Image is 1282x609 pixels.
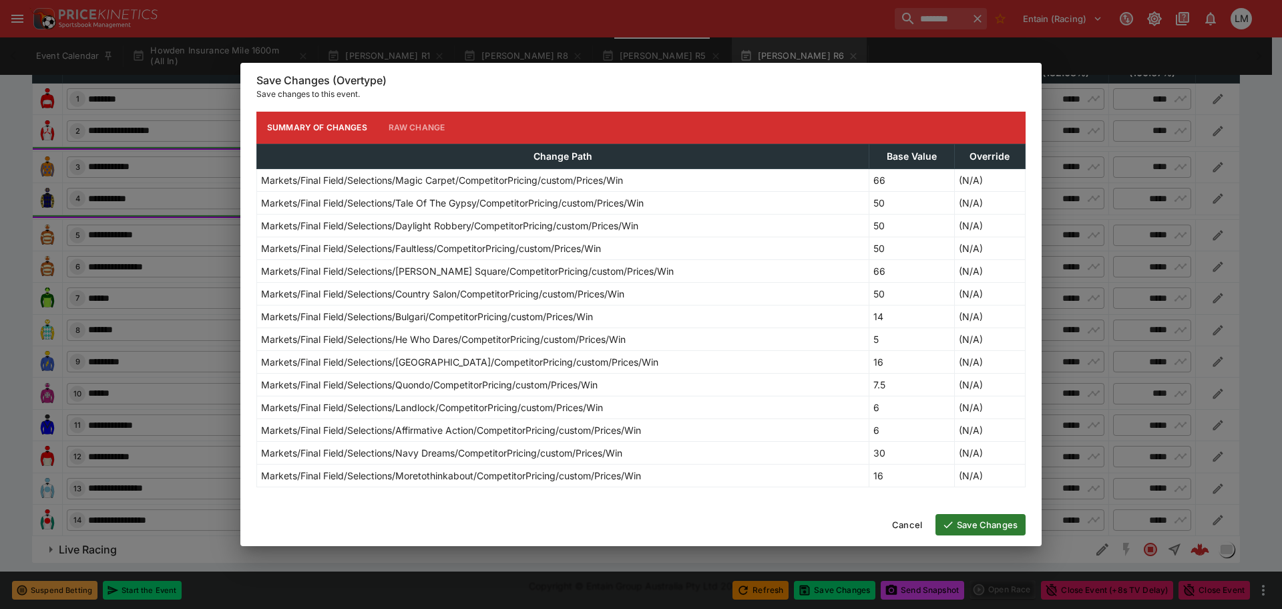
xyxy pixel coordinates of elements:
[256,112,378,144] button: Summary of Changes
[954,237,1025,259] td: (N/A)
[261,423,641,437] p: Markets/Final Field/Selections/Affirmative Action/CompetitorPricing/custom/Prices/Win
[954,464,1025,487] td: (N/A)
[256,88,1026,101] p: Save changes to this event.
[869,305,955,328] td: 14
[954,418,1025,441] td: (N/A)
[954,191,1025,214] td: (N/A)
[954,396,1025,418] td: (N/A)
[869,373,955,396] td: 7.5
[257,144,869,168] th: Change Path
[954,328,1025,350] td: (N/A)
[869,237,955,259] td: 50
[954,168,1025,191] td: (N/A)
[261,196,644,210] p: Markets/Final Field/Selections/Tale Of The Gypsy/CompetitorPricing/custom/Prices/Win
[869,259,955,282] td: 66
[954,373,1025,396] td: (N/A)
[261,332,626,346] p: Markets/Final Field/Selections/He Who Dares/CompetitorPricing/custom/Prices/Win
[869,214,955,237] td: 50
[954,350,1025,373] td: (N/A)
[261,355,658,369] p: Markets/Final Field/Selections/[GEOGRAPHIC_DATA]/CompetitorPricing/custom/Prices/Win
[869,328,955,350] td: 5
[869,168,955,191] td: 66
[954,144,1025,168] th: Override
[869,282,955,305] td: 50
[954,214,1025,237] td: (N/A)
[954,259,1025,282] td: (N/A)
[261,378,598,392] p: Markets/Final Field/Selections/Quondo/CompetitorPricing/custom/Prices/Win
[869,350,955,373] td: 16
[884,514,930,535] button: Cancel
[261,287,624,301] p: Markets/Final Field/Selections/Country Salon/CompetitorPricing/custom/Prices/Win
[256,74,1026,88] h6: Save Changes (Overtype)
[869,191,955,214] td: 50
[261,469,641,483] p: Markets/Final Field/Selections/Moretothinkabout/CompetitorPricing/custom/Prices/Win
[261,173,623,187] p: Markets/Final Field/Selections/Magic Carpet/CompetitorPricing/custom/Prices/Win
[935,514,1026,535] button: Save Changes
[869,396,955,418] td: 6
[954,441,1025,464] td: (N/A)
[954,305,1025,328] td: (N/A)
[869,418,955,441] td: 6
[869,144,955,168] th: Base Value
[954,282,1025,305] td: (N/A)
[378,112,456,144] button: Raw Change
[261,241,601,255] p: Markets/Final Field/Selections/Faultless/CompetitorPricing/custom/Prices/Win
[261,264,674,278] p: Markets/Final Field/Selections/[PERSON_NAME] Square/CompetitorPricing/custom/Prices/Win
[869,464,955,487] td: 16
[261,310,593,324] p: Markets/Final Field/Selections/Bulgari/CompetitorPricing/custom/Prices/Win
[261,446,622,460] p: Markets/Final Field/Selections/Navy Dreams/CompetitorPricing/custom/Prices/Win
[261,219,638,233] p: Markets/Final Field/Selections/Daylight Robbery/CompetitorPricing/custom/Prices/Win
[261,400,603,414] p: Markets/Final Field/Selections/Landlock/CompetitorPricing/custom/Prices/Win
[869,441,955,464] td: 30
